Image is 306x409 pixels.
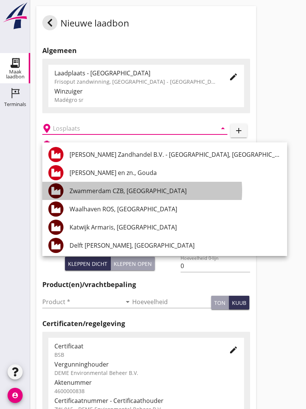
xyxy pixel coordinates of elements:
[42,279,250,290] h2: Product(en)/vrachtbepaling
[70,186,281,195] div: Zwammerdam CZB, [GEOGRAPHIC_DATA]
[54,387,238,395] div: 4600000838
[70,168,281,177] div: [PERSON_NAME] en zn., Gouda
[65,257,111,270] button: Kleppen dicht
[54,342,217,351] div: Certificaat
[229,345,238,354] i: edit
[229,72,238,81] i: edit
[232,299,246,307] div: kuub
[123,297,132,306] i: arrow_drop_down
[54,87,238,96] div: Winzuiger
[2,2,29,30] img: logo-small.a267ee39.svg
[68,260,107,268] div: Kleppen dicht
[132,296,212,308] input: Hoeveelheid
[4,102,26,107] div: Terminals
[70,204,281,214] div: Waalhaven ROS, [GEOGRAPHIC_DATA]
[218,124,227,133] i: arrow_drop_down
[54,351,217,359] div: BSB
[54,141,93,148] h2: Beladen vaartuig
[229,296,249,309] button: kuub
[70,150,281,159] div: [PERSON_NAME] Zandhandel B.V. - [GEOGRAPHIC_DATA], [GEOGRAPHIC_DATA]
[54,369,238,377] div: DEME Environmental Beheer B.V.
[8,388,23,403] i: account_circle
[211,296,229,309] button: ton
[42,296,122,308] input: Product *
[54,96,238,104] div: Madégro sr
[70,223,281,232] div: Katwijk Armaris, [GEOGRAPHIC_DATA]
[42,15,129,33] div: Nieuwe laadbon
[114,260,152,268] div: Kleppen open
[42,45,250,56] h2: Algemeen
[181,260,250,272] input: Hoeveelheid 0-lijn
[54,396,238,405] div: Certificaatnummer - Certificaathouder
[54,360,238,369] div: Vergunninghouder
[54,78,217,86] div: Frisoput zandwinning, [GEOGRAPHIC_DATA] - [GEOGRAPHIC_DATA].
[54,69,217,78] div: Laadplaats - [GEOGRAPHIC_DATA]
[111,257,155,270] button: Kleppen open
[54,378,238,387] div: Aktenummer
[214,299,226,307] div: ton
[42,318,250,329] h2: Certificaten/regelgeving
[53,122,206,134] input: Losplaats
[234,126,243,135] i: add
[70,241,281,250] div: Delft [PERSON_NAME], [GEOGRAPHIC_DATA]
